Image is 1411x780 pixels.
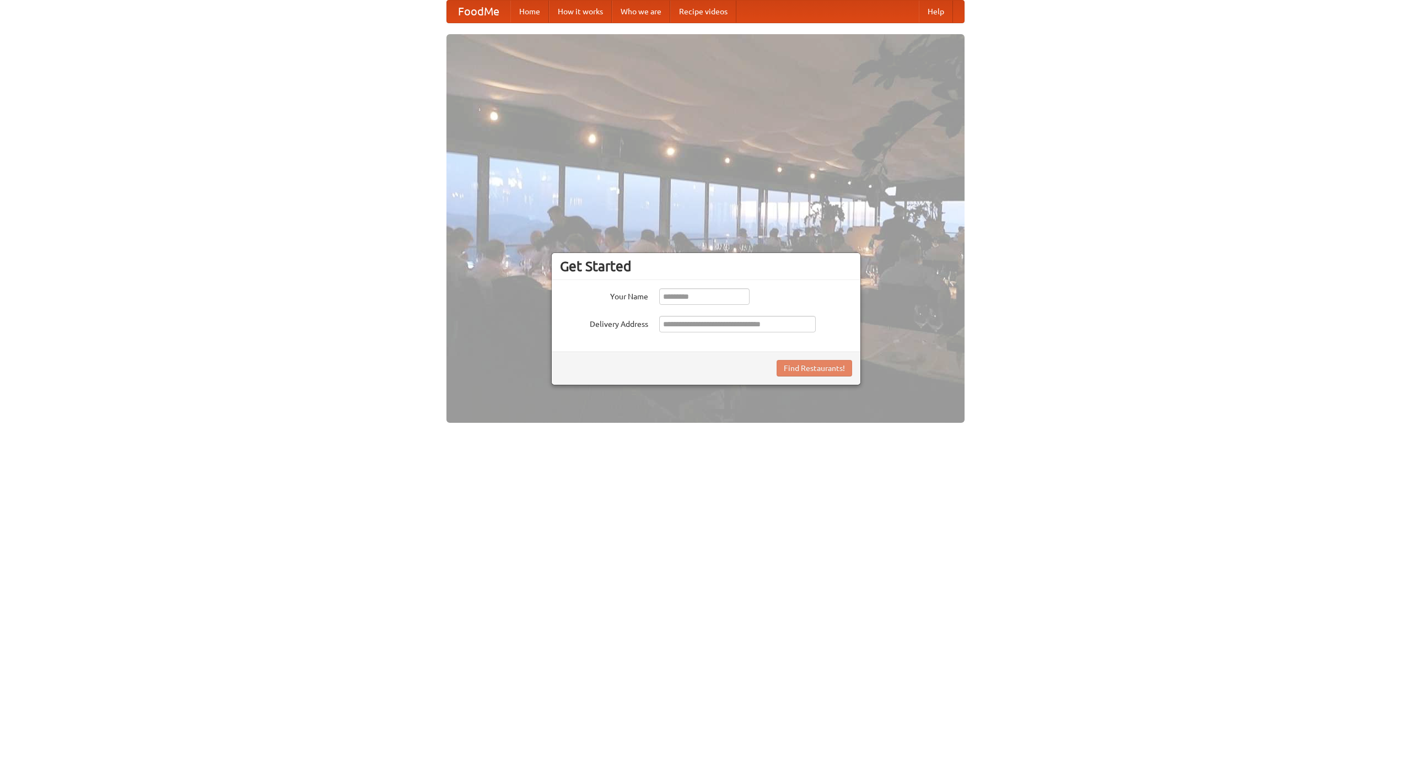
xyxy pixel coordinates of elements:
a: FoodMe [447,1,510,23]
a: Help [919,1,953,23]
button: Find Restaurants! [777,360,852,376]
label: Your Name [560,288,648,302]
a: Home [510,1,549,23]
label: Delivery Address [560,316,648,330]
a: How it works [549,1,612,23]
h3: Get Started [560,258,852,275]
a: Who we are [612,1,670,23]
a: Recipe videos [670,1,736,23]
